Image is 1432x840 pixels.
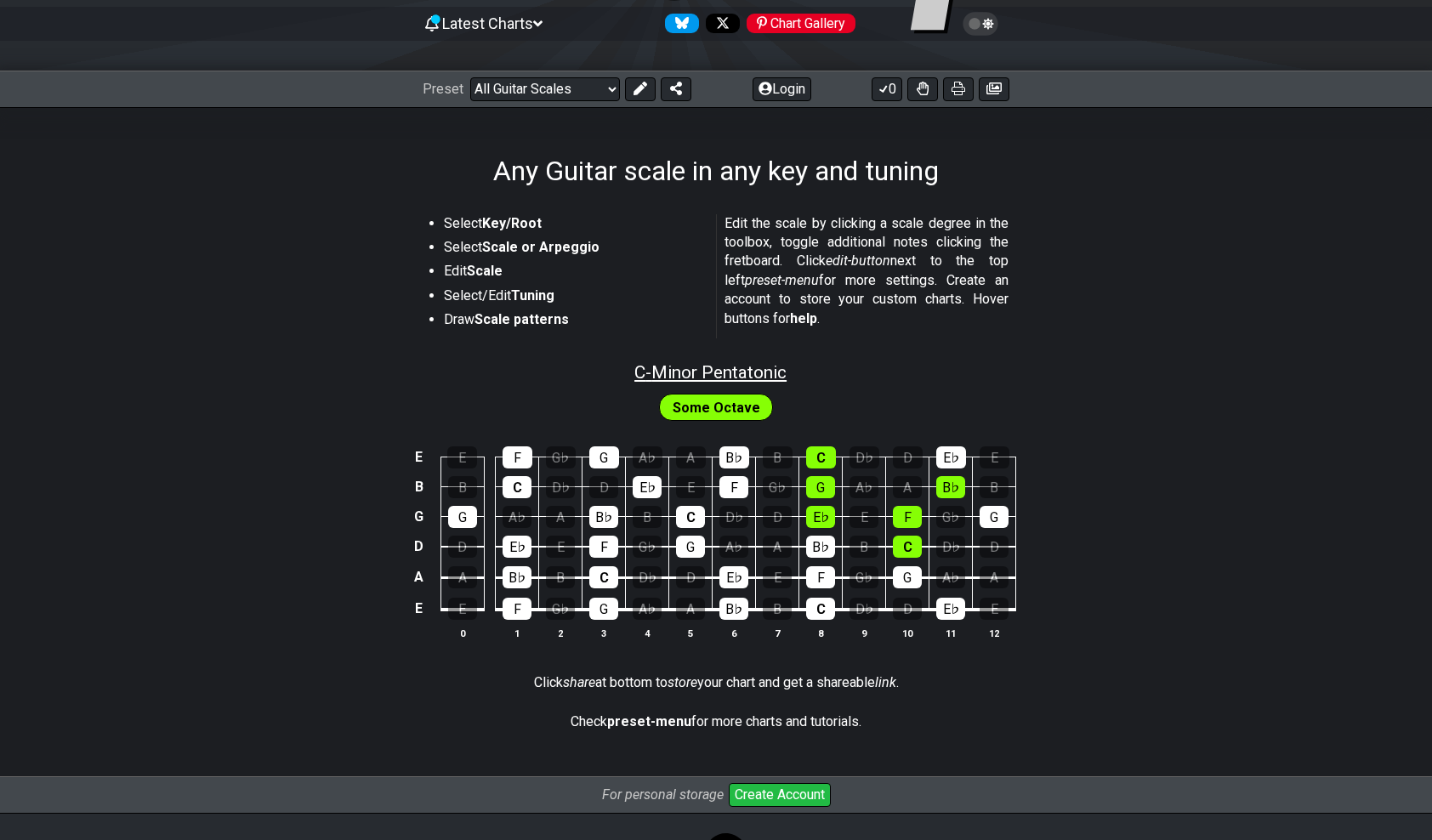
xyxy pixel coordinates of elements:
[763,536,792,558] div: A
[806,476,835,498] div: G
[907,77,938,101] button: Toggle Dexterity for all fretkits
[980,598,1009,620] div: E
[725,214,1009,328] p: Edit the scale by clicking a scale degree in the toolbox, toggle additional notes clicking the fr...
[582,624,626,642] th: 3
[676,536,705,558] div: G
[503,536,531,558] div: E♭
[503,566,531,588] div: B♭
[589,506,618,528] div: B♭
[634,362,787,383] span: C - Minor Pentatonic
[850,598,878,620] div: D♭
[971,16,991,31] span: Toggle light / dark theme
[661,77,691,101] button: Share Preset
[409,593,429,625] td: E
[448,598,477,620] div: E
[503,446,532,468] div: F
[589,566,618,588] div: C
[936,598,965,620] div: E♭
[979,77,1009,101] button: Create image
[729,783,831,807] button: Create Account
[539,624,582,642] th: 2
[850,566,878,588] div: G♭
[893,566,922,588] div: G
[546,598,575,620] div: G♭
[719,506,748,528] div: D♭
[936,446,966,468] div: E♭
[676,506,705,528] div: C
[790,310,817,326] strong: help
[763,506,792,528] div: D
[503,598,531,620] div: F
[936,566,965,588] div: A♭
[633,446,662,468] div: A♭
[448,566,477,588] div: A
[482,239,600,255] strong: Scale or Arpeggio
[589,476,618,498] div: D
[893,476,922,498] div: A
[850,536,878,558] div: B
[448,536,477,558] div: D
[763,566,792,588] div: E
[850,476,878,498] div: A♭
[763,476,792,498] div: G♭
[886,624,929,642] th: 10
[423,81,463,97] span: Preset
[633,536,662,558] div: G♭
[850,506,878,528] div: E
[546,476,575,498] div: D♭
[843,624,886,642] th: 9
[440,624,484,642] th: 0
[806,506,835,528] div: E♭
[806,566,835,588] div: F
[442,14,533,32] span: Latest Charts
[893,536,922,558] div: C
[503,506,531,528] div: A♭
[753,77,811,101] button: Login
[719,476,748,498] div: F
[980,476,1009,498] div: B
[699,14,740,33] a: Follow #fretflip at X
[676,476,705,498] div: E
[936,476,965,498] div: B♭
[470,77,620,101] select: Preset
[980,506,1009,528] div: G
[745,272,819,288] em: preset-menu
[756,624,799,642] th: 7
[980,566,1009,588] div: A
[546,506,575,528] div: A
[444,214,704,238] li: Select
[893,506,922,528] div: F
[676,566,705,588] div: D
[943,77,974,101] button: Print
[511,287,554,304] strong: Tuning
[444,262,704,286] li: Edit
[850,446,879,468] div: D♭
[467,263,503,279] strong: Scale
[668,674,697,690] em: store
[496,624,539,642] th: 1
[936,536,965,558] div: D♭
[444,238,704,262] li: Select
[893,446,923,468] div: D
[448,476,477,498] div: B
[589,536,618,558] div: F
[676,598,705,620] div: A
[633,506,662,528] div: B
[444,310,704,334] li: Draw
[409,472,429,502] td: B
[633,476,662,498] div: E♭
[929,624,973,642] th: 11
[806,446,836,468] div: C
[713,624,756,642] th: 6
[719,566,748,588] div: E♭
[875,674,896,690] em: link
[625,77,656,101] button: Edit Preset
[493,155,939,187] h1: Any Guitar scale in any key and tuning
[719,598,748,620] div: B♭
[973,624,1016,642] th: 12
[980,536,1009,558] div: D
[799,624,843,642] th: 8
[563,674,595,690] em: share
[546,566,575,588] div: B
[893,598,922,620] div: D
